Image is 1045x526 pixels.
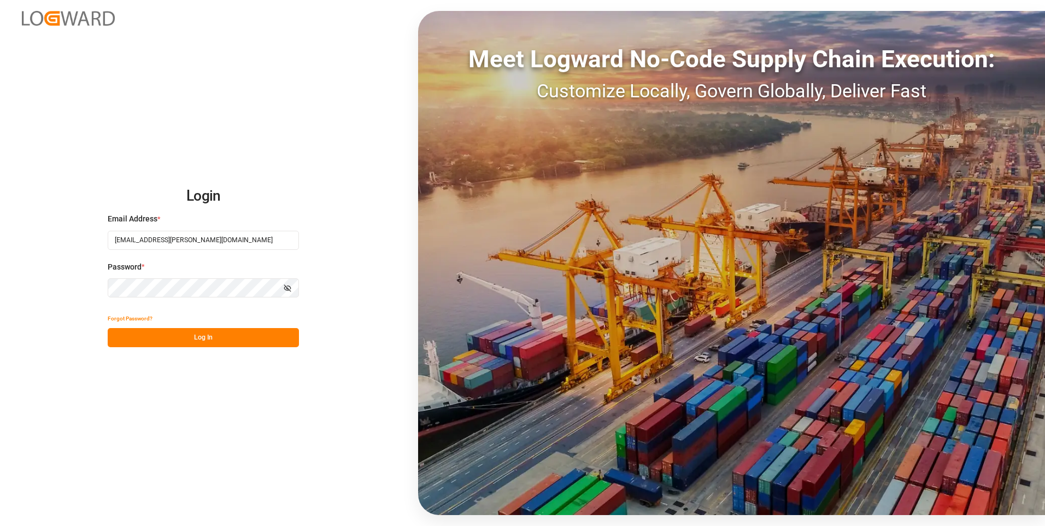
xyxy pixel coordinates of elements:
[418,77,1045,105] div: Customize Locally, Govern Globally, Deliver Fast
[108,328,299,347] button: Log In
[108,179,299,214] h2: Login
[108,261,142,273] span: Password
[22,11,115,26] img: Logward_new_orange.png
[108,231,299,250] input: Enter your email
[418,41,1045,77] div: Meet Logward No-Code Supply Chain Execution:
[108,213,157,225] span: Email Address
[108,309,152,328] button: Forgot Password?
